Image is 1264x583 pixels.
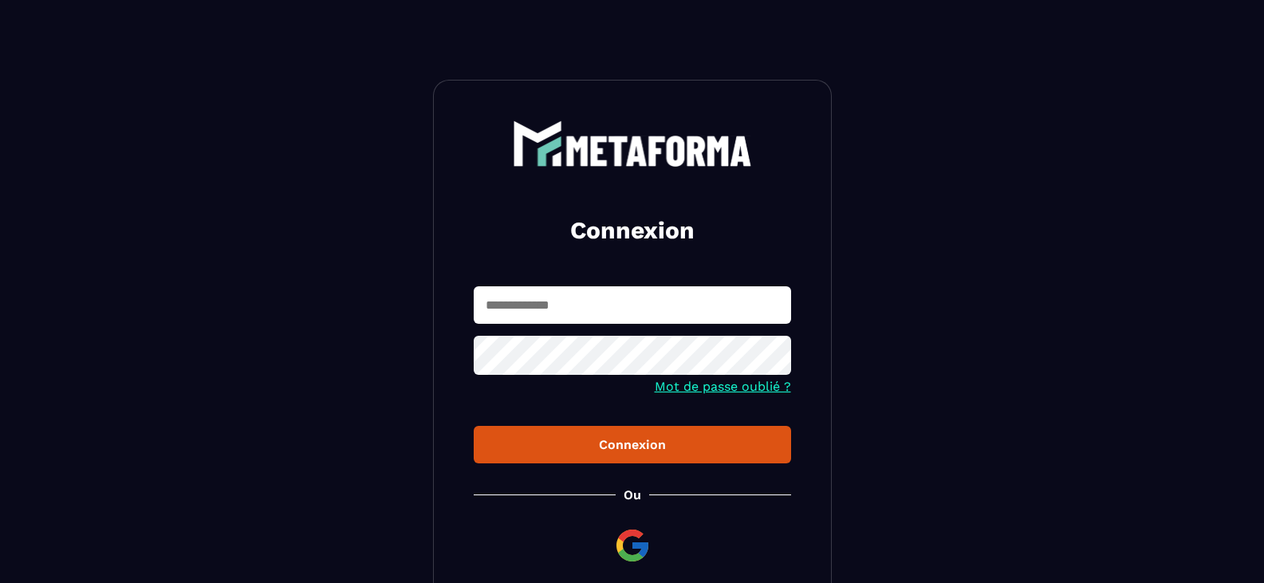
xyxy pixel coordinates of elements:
[613,526,652,565] img: google
[513,120,752,167] img: logo
[474,426,791,463] button: Connexion
[624,487,641,502] p: Ou
[474,120,791,167] a: logo
[493,215,772,246] h2: Connexion
[655,379,791,394] a: Mot de passe oublié ?
[486,437,778,452] div: Connexion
